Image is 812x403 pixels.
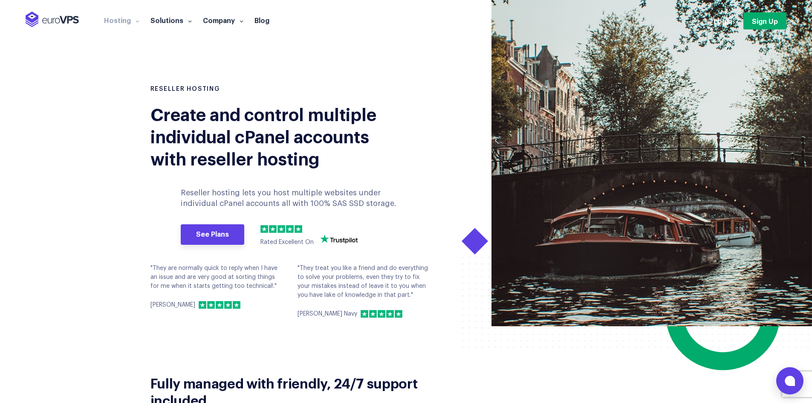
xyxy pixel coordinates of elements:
img: 3 [277,225,285,233]
img: 4 [386,310,394,318]
img: 5 [295,225,302,233]
p: [PERSON_NAME] Navy [298,310,357,319]
img: EuroVPS [26,12,79,27]
a: Hosting [98,16,145,24]
a: See Plans [181,224,244,245]
img: 2 [207,301,215,309]
img: 1 [260,225,268,233]
button: Open chat window [776,367,803,394]
img: 4 [224,301,232,309]
div: Create and control multiple individual cPanel accounts with reseller hosting [150,102,387,169]
img: 3 [216,301,223,309]
a: Company [197,16,249,24]
a: Login [714,16,732,26]
p: Reseller hosting lets you host multiple websites under individual cPanel accounts all with 100% S... [181,188,400,209]
p: [PERSON_NAME] [150,301,195,310]
a: Sign Up [743,12,786,29]
img: 5 [233,301,240,309]
h1: RESELLER HOSTING [150,85,400,94]
a: Blog [249,16,275,24]
span: Rated Excellent On [260,239,314,245]
img: 1 [361,310,368,318]
a: Solutions [145,16,197,24]
div: "They treat you like a friend and do everything to solve your problems, even they try to fix your... [298,264,432,319]
img: 4 [286,225,294,233]
img: 2 [369,310,377,318]
img: 1 [199,301,206,309]
img: 2 [269,225,277,233]
div: "They are normally quick to reply when I have an issue and are very good at sorting things for me... [150,264,285,310]
img: 3 [378,310,385,318]
img: 5 [395,310,402,318]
